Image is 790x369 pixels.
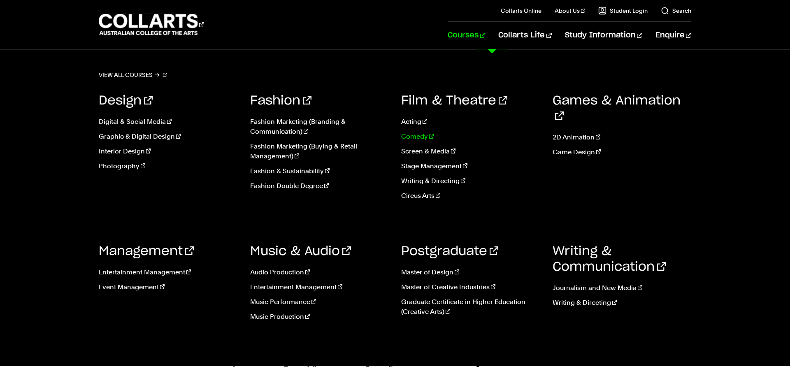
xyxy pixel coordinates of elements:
[661,7,691,15] a: Search
[250,267,389,277] a: Audio Production
[250,142,389,161] a: Fashion Marketing (Buying & Retail Management)
[401,191,540,201] a: Circus Arts
[99,146,238,156] a: Interior Design
[598,7,648,15] a: Student Login
[250,95,311,107] a: Fashion
[565,22,642,49] a: Study Information
[401,245,498,258] a: Postgraduate
[555,7,585,15] a: About Us
[99,245,194,258] a: Management
[250,312,389,322] a: Music Production
[553,298,692,308] a: Writing & Directing
[99,282,238,292] a: Event Management
[401,267,540,277] a: Master of Design
[655,22,691,49] a: Enquire
[250,282,389,292] a: Entertainment Management
[553,283,692,293] a: Journalism and New Media
[401,132,540,142] a: Comedy
[401,146,540,156] a: Screen & Media
[401,95,507,107] a: Film & Theatre
[501,7,541,15] a: Collarts Online
[553,95,681,123] a: Games & Animation
[448,22,485,49] a: Courses
[99,267,238,277] a: Entertainment Management
[498,22,551,49] a: Collarts Life
[553,147,692,157] a: Game Design
[250,245,351,258] a: Music & Audio
[401,117,540,127] a: Acting
[99,13,204,36] div: Go to homepage
[250,181,389,191] a: Fashion Double Degree
[99,117,238,127] a: Digital & Social Media
[250,297,389,307] a: Music Performance
[250,166,389,176] a: Fashion & Sustainability
[250,117,389,137] a: Fashion Marketing (Branding & Communication)
[553,132,692,142] a: 2D Animation
[99,132,238,142] a: Graphic & Digital Design
[401,176,540,186] a: Writing & Directing
[401,161,540,171] a: Stage Management
[553,245,666,273] a: Writing & Communication
[99,69,167,81] a: View all courses
[99,161,238,171] a: Photography
[401,297,540,317] a: Graduate Certificate in Higher Education (Creative Arts)
[401,282,540,292] a: Master of Creative Industries
[99,95,153,107] a: Design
